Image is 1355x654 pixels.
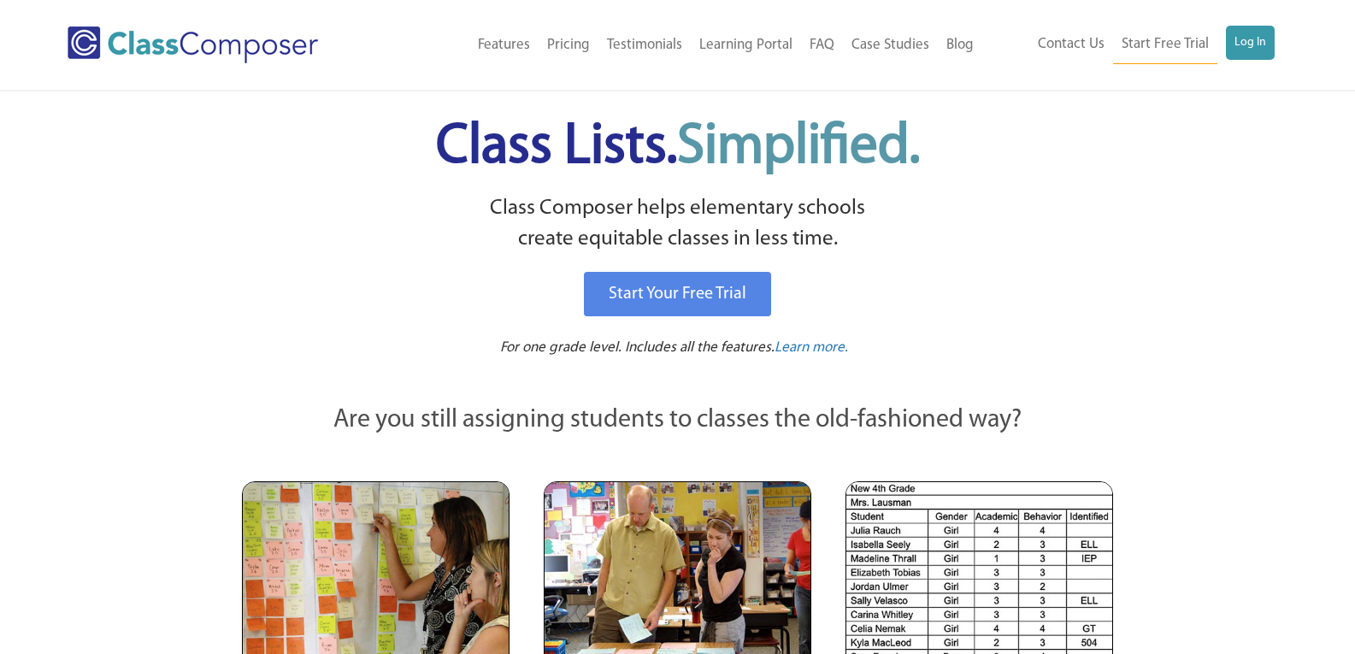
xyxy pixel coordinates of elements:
[609,286,746,303] span: Start Your Free Trial
[843,27,938,64] a: Case Studies
[539,27,598,64] a: Pricing
[469,27,539,64] a: Features
[691,27,801,64] a: Learning Portal
[436,120,920,175] span: Class Lists.
[1113,26,1217,64] a: Start Free Trial
[938,27,982,64] a: Blog
[775,338,848,359] a: Learn more.
[500,340,775,355] span: For one grade level. Includes all the features.
[598,27,691,64] a: Testimonials
[584,272,771,316] a: Start Your Free Trial
[1226,26,1275,60] a: Log In
[801,27,843,64] a: FAQ
[982,26,1275,64] nav: Header Menu
[68,27,318,63] img: Class Composer
[239,193,1116,256] p: Class Composer helps elementary schools create equitable classes in less time.
[775,340,848,355] span: Learn more.
[677,120,920,175] span: Simplified.
[386,27,982,64] nav: Header Menu
[1029,26,1113,63] a: Contact Us
[242,402,1114,439] p: Are you still assigning students to classes the old-fashioned way?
